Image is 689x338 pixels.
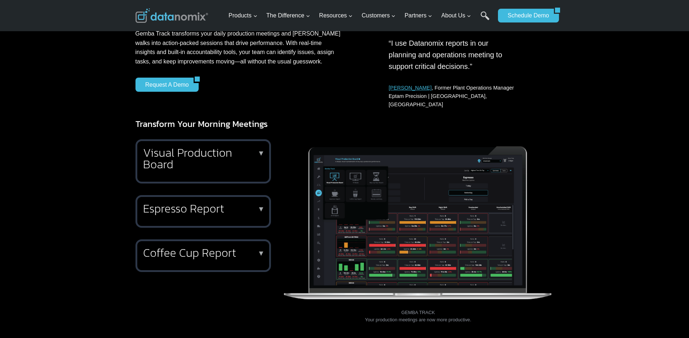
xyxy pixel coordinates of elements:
[283,139,554,299] img: Datanomix Production Monitoring GEMBA Track
[405,11,432,20] span: Partners
[226,4,494,28] nav: Primary Navigation
[135,8,208,23] img: Datanomix
[228,11,257,20] span: Products
[389,37,516,72] p: “I use Datanomix reports in our planning and operations meeting to support critical decisions.”
[258,251,265,256] p: ▼
[266,11,310,20] span: The Difference
[143,203,260,214] h2: Espresso Report
[163,0,187,7] span: Last Name
[258,206,265,211] p: ▼
[319,11,353,20] span: Resources
[163,90,191,96] span: State/Region
[135,78,194,91] a: Request a Demo
[389,85,431,91] a: [PERSON_NAME]
[498,9,554,22] a: Schedule Demo
[441,11,471,20] span: About Us
[283,301,554,323] figcaption: GEMBA TRACK Your production meetings are now more productive.
[258,151,265,156] p: ▼
[99,162,122,167] a: Privacy Policy
[135,118,554,131] h3: Transform Your Morning Meetings
[163,30,196,37] span: Phone number
[389,85,514,107] span: , Former Plant Operations Manager Eptam Precision | [GEOGRAPHIC_DATA], [GEOGRAPHIC_DATA]
[143,147,260,170] h2: Visual Production Board
[135,29,343,66] p: Gemba Track transforms your daily production meetings and [PERSON_NAME] walks into action-packed ...
[481,11,490,28] a: Search
[362,11,396,20] span: Customers
[143,247,260,259] h2: Coffee Cup Report
[81,162,92,167] a: Terms
[4,210,120,334] iframe: Popup CTA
